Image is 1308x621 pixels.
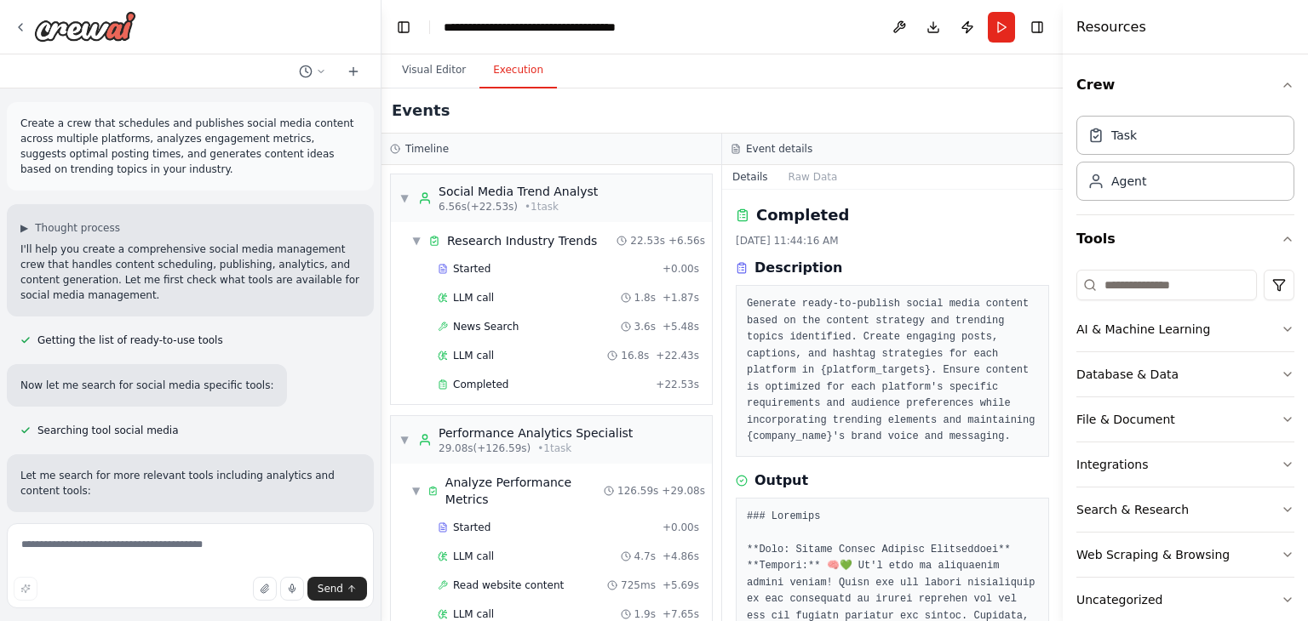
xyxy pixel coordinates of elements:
[1111,173,1146,190] div: Agent
[453,550,494,563] span: LLM call
[411,484,421,498] span: ▼
[1076,215,1294,263] button: Tools
[656,378,699,391] span: + 22.53s
[1076,533,1294,577] button: Web Scraping & Browsing
[1076,321,1210,338] div: AI & Machine Learning
[746,142,812,156] h3: Event details
[754,470,808,491] h3: Output
[253,577,277,601] button: Upload files
[663,578,699,592] span: + 5.69s
[453,320,519,333] span: News Search
[634,291,656,305] span: 1.8s
[1111,127,1137,144] div: Task
[1076,501,1189,518] div: Search & Research
[663,607,699,621] span: + 7.65s
[20,468,360,499] p: Let me search for more relevant tools including analytics and content tools:
[447,232,597,249] span: Research Industry Trends
[634,550,656,563] span: 4.7s
[1076,456,1148,473] div: Integrations
[439,424,633,442] div: Performance Analytics Specialist
[445,474,604,508] span: Analyze Performance Metrics
[399,191,410,205] span: ▼
[756,203,849,227] h2: Completed
[411,234,422,248] span: ▼
[392,15,416,39] button: Hide left sidebar
[525,200,559,214] span: • 1 task
[1076,352,1294,396] button: Database & Data
[35,221,120,235] span: Thought process
[399,433,410,447] span: ▼
[630,234,665,248] span: 22.53s
[663,521,699,534] span: + 0.00s
[318,582,343,595] span: Send
[439,442,531,455] span: 29.08s (+126.59s)
[1076,17,1146,37] h4: Resources
[20,221,28,235] span: ▶
[340,61,367,82] button: Start a new chat
[444,19,616,36] nav: breadcrumb
[778,165,848,189] button: Raw Data
[37,333,223,347] span: Getting the list of ready-to-use tools
[388,53,479,88] button: Visual Editor
[1076,366,1179,383] div: Database & Data
[663,262,699,276] span: + 0.00s
[663,291,699,305] span: + 1.87s
[307,577,367,601] button: Send
[453,578,564,592] span: Read website content
[453,521,490,534] span: Started
[37,424,179,437] span: Searching tool social media
[405,142,449,156] h3: Timeline
[1025,15,1049,39] button: Hide right sidebar
[656,349,699,362] span: + 22.43s
[617,484,658,498] span: 126.59s
[1076,591,1162,608] div: Uncategorized
[663,550,699,563] span: + 4.86s
[747,296,1038,446] pre: Generate ready-to-publish social media content based on the content strategy and trending topics ...
[1076,61,1294,109] button: Crew
[1076,487,1294,532] button: Search & Research
[439,183,598,200] div: Social Media Trend Analyst
[662,484,705,498] span: + 29.08s
[722,165,778,189] button: Details
[479,53,557,88] button: Execution
[14,577,37,601] button: Improve this prompt
[621,578,656,592] span: 725ms
[34,11,136,42] img: Logo
[20,378,273,393] p: Now let me search for social media specific tools:
[634,320,656,333] span: 3.6s
[392,99,450,122] h2: Events
[668,234,705,248] span: + 6.56s
[1076,442,1294,487] button: Integrations
[280,577,304,601] button: Click to speak your automation idea
[453,262,490,276] span: Started
[292,61,333,82] button: Switch to previous chat
[1076,307,1294,351] button: AI & Machine Learning
[1076,546,1230,563] div: Web Scraping & Browsing
[20,242,360,303] p: I'll help you create a comprehensive social media management crew that handles content scheduling...
[20,221,120,235] button: ▶Thought process
[453,607,494,621] span: LLM call
[439,200,518,214] span: 6.56s (+22.53s)
[754,258,842,278] h3: Description
[1076,109,1294,214] div: Crew
[736,234,1049,248] div: [DATE] 11:44:16 AM
[621,349,649,362] span: 16.8s
[453,378,508,391] span: Completed
[1076,411,1175,428] div: File & Document
[663,320,699,333] span: + 5.48s
[453,291,494,305] span: LLM call
[453,349,494,362] span: LLM call
[1076,397,1294,442] button: File & Document
[537,442,571,455] span: • 1 task
[20,116,360,177] p: Create a crew that schedules and publishes social media content across multiple platforms, analyz...
[634,607,656,621] span: 1.9s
